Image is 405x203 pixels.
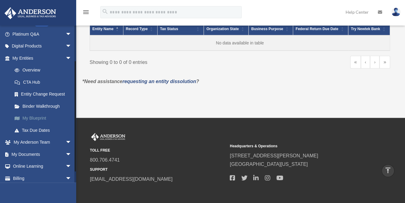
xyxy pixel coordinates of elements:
[9,124,81,136] a: Tax Due Dates
[90,177,172,182] a: [EMAIL_ADDRESS][DOMAIN_NAME]
[296,27,338,31] span: Federal Return Due Date
[102,8,108,15] i: search
[382,164,394,177] a: vertical_align_top
[4,28,81,40] a: Platinum Q&Aarrow_drop_down
[4,136,81,149] a: My Anderson Teamarrow_drop_down
[9,76,81,88] a: CTA Hub
[4,52,81,64] a: My Entitiesarrow_drop_down
[82,79,199,84] em: *Need assistance ?
[66,172,78,185] span: arrow_drop_down
[66,40,78,53] span: arrow_drop_down
[66,52,78,65] span: arrow_drop_down
[348,23,390,36] th: Try Newtek Bank : Activate to sort
[206,27,239,31] span: Organization State
[391,8,400,16] img: User Pic
[293,23,348,36] th: Federal Return Due Date: Activate to sort
[82,11,90,16] a: menu
[160,27,178,31] span: Tax Status
[90,23,123,36] th: Entity Name: Activate to invert sorting
[123,79,196,84] a: requesting an entity dissolution
[123,23,157,36] th: Record Type: Activate to sort
[82,9,90,16] i: menu
[4,148,81,160] a: My Documentsarrow_drop_down
[4,172,81,184] a: Billingarrow_drop_down
[92,27,113,31] span: Entity Name
[361,56,370,68] a: Previous
[204,23,249,36] th: Organization State: Activate to sort
[90,133,126,141] img: Anderson Advisors Platinum Portal
[4,40,81,52] a: Digital Productsarrow_drop_down
[66,136,78,149] span: arrow_drop_down
[230,162,308,167] a: [GEOGRAPHIC_DATA][US_STATE]
[66,160,78,173] span: arrow_drop_down
[90,147,226,154] small: TOLL FREE
[9,100,81,112] a: Binder Walkthrough
[3,7,58,19] img: Anderson Advisors Platinum Portal
[351,25,381,33] div: Try Newtek Bank
[350,56,361,68] a: First
[384,167,392,174] i: vertical_align_top
[379,56,390,68] a: Last
[66,148,78,161] span: arrow_drop_down
[9,112,81,124] a: My Blueprint
[90,35,390,51] td: No data available in table
[90,157,120,163] a: 800.706.4741
[251,27,283,31] span: Business Purpose
[9,88,81,100] a: Entity Change Request
[249,23,293,36] th: Business Purpose: Activate to sort
[90,56,235,67] div: Showing 0 to 0 of 0 entries
[4,160,81,173] a: Online Learningarrow_drop_down
[9,64,78,76] a: Overview
[126,27,148,31] span: Record Type
[370,56,379,68] a: Next
[90,166,226,173] small: SUPPORT
[230,143,365,149] small: Headquarters & Operations
[66,28,78,40] span: arrow_drop_down
[230,153,318,158] a: [STREET_ADDRESS][PERSON_NAME]
[157,23,204,36] th: Tax Status: Activate to sort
